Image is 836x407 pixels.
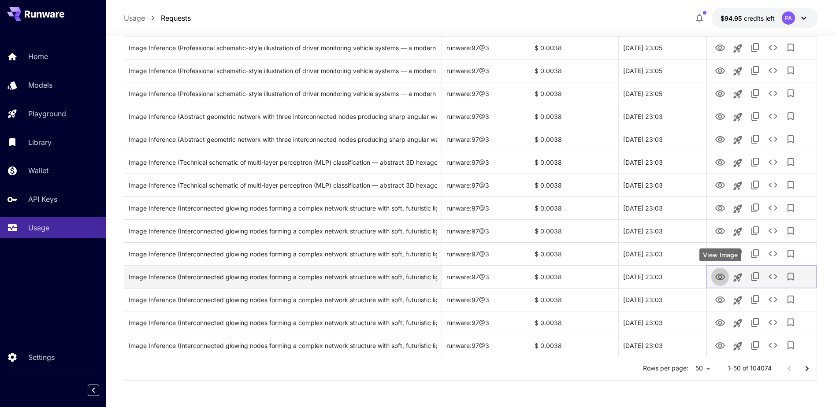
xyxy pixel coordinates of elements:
div: $ 0.0038 [530,36,618,59]
div: Click to copy prompt [129,197,437,219]
p: Models [28,80,52,90]
p: Settings [28,352,55,363]
div: runware:97@3 [442,105,530,128]
button: Add to library [782,291,799,308]
div: $ 0.0038 [530,59,618,82]
div: Click to copy prompt [129,220,437,242]
button: Copy TaskUUID [747,337,764,354]
button: View Image [711,107,729,125]
button: Launch in playground [729,269,747,286]
button: Copy TaskUUID [747,85,764,102]
div: Click to copy prompt [129,289,437,311]
button: Launch in playground [729,292,747,309]
div: 02 Sep, 2025 23:03 [618,311,706,334]
button: See details [764,291,782,308]
div: PA [782,11,795,25]
div: Click to copy prompt [129,243,437,265]
button: View Image [711,313,729,331]
button: See details [764,337,782,354]
button: Add to library [782,130,799,148]
div: $ 0.0038 [530,174,618,196]
div: runware:97@3 [442,36,530,59]
button: Copy TaskUUID [747,176,764,194]
div: runware:97@3 [442,151,530,174]
div: $ 0.0038 [530,196,618,219]
button: Copy TaskUUID [747,199,764,217]
button: Add to library [782,85,799,102]
div: Click to copy prompt [129,59,437,82]
button: Launch in playground [729,337,747,355]
div: Click to copy prompt [129,311,437,334]
button: Launch in playground [729,63,747,80]
nav: breadcrumb [124,13,191,23]
p: Rows per page: [643,364,688,373]
span: $94.95 [721,15,744,22]
div: 02 Sep, 2025 23:05 [618,59,706,82]
div: 02 Sep, 2025 23:03 [618,219,706,242]
div: $ 0.0038 [530,311,618,334]
button: See details [764,245,782,263]
button: Launch in playground [729,177,747,195]
button: See details [764,153,782,171]
button: View Image [711,199,729,217]
div: 02 Sep, 2025 23:03 [618,105,706,128]
div: Click to copy prompt [129,82,437,105]
button: Add to library [782,199,799,217]
div: $ 0.0038 [530,265,618,288]
div: runware:97@3 [442,265,530,288]
div: 02 Sep, 2025 23:03 [618,196,706,219]
div: Click to copy prompt [129,128,437,151]
div: 02 Sep, 2025 23:03 [618,288,706,311]
div: runware:97@3 [442,311,530,334]
button: Launch in playground [729,40,747,57]
div: $94.94805 [721,14,775,23]
div: $ 0.0038 [530,288,618,311]
button: Launch in playground [729,154,747,172]
button: Launch in playground [729,200,747,218]
button: View Image [711,176,729,194]
div: 02 Sep, 2025 23:05 [618,36,706,59]
button: See details [764,130,782,148]
button: Launch in playground [729,108,747,126]
p: Wallet [28,165,48,176]
div: $ 0.0038 [530,151,618,174]
button: Add to library [782,314,799,331]
button: See details [764,85,782,102]
div: 02 Sep, 2025 23:03 [618,242,706,265]
button: View Image [711,267,729,285]
button: View Image [711,153,729,171]
div: 02 Sep, 2025 23:03 [618,128,706,151]
button: See details [764,62,782,79]
div: $ 0.0038 [530,128,618,151]
button: Add to library [782,107,799,125]
button: View Image [711,38,729,56]
button: See details [764,314,782,331]
button: Copy TaskUUID [747,291,764,308]
button: Copy TaskUUID [747,222,764,240]
button: See details [764,176,782,194]
div: $ 0.0038 [530,82,618,105]
button: $94.94805PA [712,8,818,28]
button: Add to library [782,176,799,194]
div: $ 0.0038 [530,105,618,128]
a: Requests [161,13,191,23]
button: Copy TaskUUID [747,245,764,263]
p: Home [28,51,48,62]
div: Click to copy prompt [129,37,437,59]
button: Go to next page [798,360,816,377]
button: View Image [711,84,729,102]
button: Copy TaskUUID [747,39,764,56]
div: Click to copy prompt [129,105,437,128]
button: Copy TaskUUID [747,107,764,125]
button: Add to library [782,222,799,240]
p: Usage [124,13,145,23]
button: See details [764,268,782,285]
div: runware:97@3 [442,334,530,357]
p: 1–50 of 104074 [728,364,772,373]
div: runware:97@3 [442,82,530,105]
button: Add to library [782,153,799,171]
button: View Image [711,244,729,263]
div: Click to copy prompt [129,266,437,288]
p: Library [28,137,52,148]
